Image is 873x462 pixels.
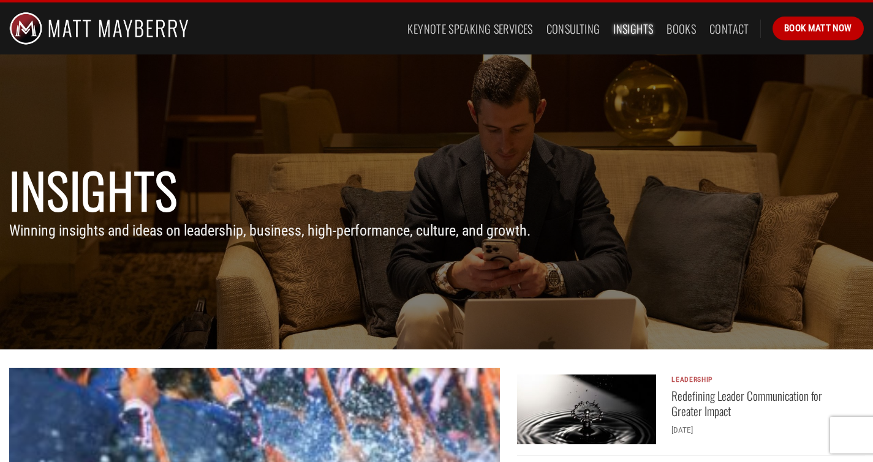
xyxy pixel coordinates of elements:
img: leader communication [517,374,656,444]
span: Book Matt Now [784,21,852,35]
a: Book Matt Now [773,17,864,40]
div: [DATE] [671,423,850,436]
strong: Insights [9,154,178,225]
p: Winning insights and ideas on leadership, business, high-performance, culture, and growth. [9,219,864,242]
a: Insights [613,18,653,40]
p: Leadership [671,376,850,384]
a: Consulting [546,18,600,40]
a: Books [667,18,696,40]
a: Redefining Leader Communication for Greater Impact [671,389,850,419]
a: Keynote Speaking Services [407,18,532,40]
a: Contact [709,18,749,40]
img: Matt Mayberry [9,2,189,54]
